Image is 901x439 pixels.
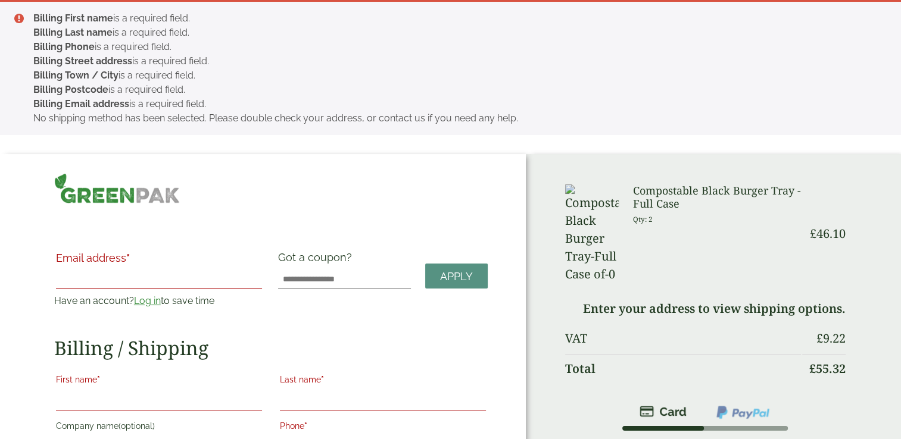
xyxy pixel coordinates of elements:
[321,375,324,384] abbr: required
[565,354,802,383] th: Total
[33,68,882,83] li: is a required field.
[33,83,882,97] li: is a required field.
[119,421,155,431] span: (optional)
[54,294,264,308] p: Have an account? to save time
[440,270,473,283] span: Apply
[33,26,882,40] li: is a required field.
[33,27,113,38] strong: Billing Last name
[809,360,816,377] span: £
[33,84,108,95] strong: Billing Postcode
[126,252,130,264] abbr: required
[640,404,687,419] img: stripe.png
[54,337,488,359] h2: Billing / Shipping
[33,98,129,109] strong: Billing Email address
[810,225,846,242] bdi: 46.10
[816,330,823,346] span: £
[33,40,882,54] li: is a required field.
[809,360,846,377] bdi: 55.32
[33,54,882,68] li: is a required field.
[280,418,486,438] label: Phone
[425,264,488,289] a: Apply
[56,253,262,269] label: Email address
[33,70,119,81] strong: Billing Town / City
[565,324,802,353] th: VAT
[33,11,882,26] li: is a required field.
[715,404,771,420] img: ppcp-gateway.png
[33,97,882,111] li: is a required field.
[816,330,846,346] bdi: 9.22
[633,184,801,210] h3: Compostable Black Burger Tray - Full Case
[56,371,262,391] label: First name
[54,173,180,203] img: GreenPak Supplies
[97,375,100,384] abbr: required
[565,294,846,323] td: Enter your address to view shipping options.
[33,41,95,52] strong: Billing Phone
[565,184,619,283] img: Compostable Black Burger Tray-Full Case of-0
[33,55,132,67] strong: Billing Street address
[56,418,262,438] label: Company name
[134,295,161,306] a: Log in
[304,421,307,431] abbr: required
[280,371,486,391] label: Last name
[33,111,882,126] li: No shipping method has been selected. Please double check your address, or contact us if you need...
[278,251,357,269] label: Got a coupon?
[810,225,816,242] span: £
[633,215,653,224] small: Qty: 2
[33,12,113,24] strong: Billing First name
